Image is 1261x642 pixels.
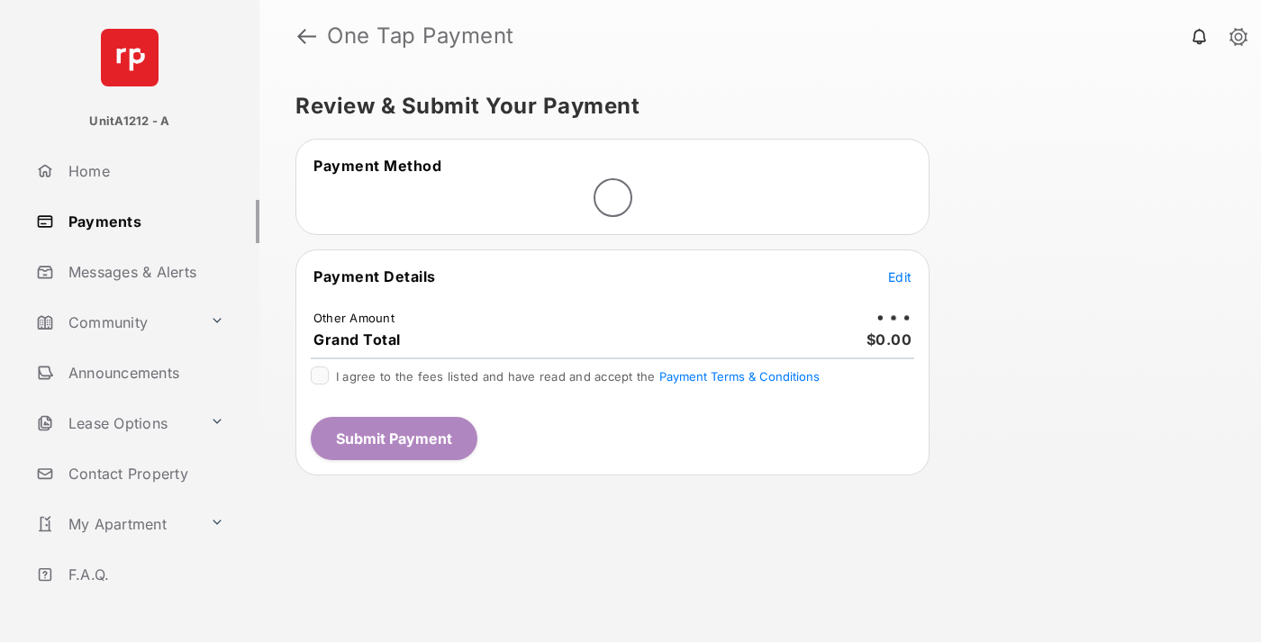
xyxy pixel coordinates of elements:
[29,200,259,243] a: Payments
[29,502,203,546] a: My Apartment
[295,95,1211,117] h5: Review & Submit Your Payment
[313,330,401,348] span: Grand Total
[89,113,169,131] p: UnitA1212 - A
[866,330,912,348] span: $0.00
[311,417,477,460] button: Submit Payment
[29,553,259,596] a: F.A.Q.
[29,351,259,394] a: Announcements
[313,267,436,285] span: Payment Details
[29,149,259,193] a: Home
[29,452,259,495] a: Contact Property
[313,310,395,326] td: Other Amount
[888,267,912,285] button: Edit
[336,369,820,384] span: I agree to the fees listed and have read and accept the
[327,25,514,47] strong: One Tap Payment
[29,250,259,294] a: Messages & Alerts
[659,369,820,384] button: I agree to the fees listed and have read and accept the
[313,157,441,175] span: Payment Method
[29,402,203,445] a: Lease Options
[29,301,203,344] a: Community
[888,269,912,285] span: Edit
[101,29,159,86] img: svg+xml;base64,PHN2ZyB4bWxucz0iaHR0cDovL3d3dy53My5vcmcvMjAwMC9zdmciIHdpZHRoPSI2NCIgaGVpZ2h0PSI2NC...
